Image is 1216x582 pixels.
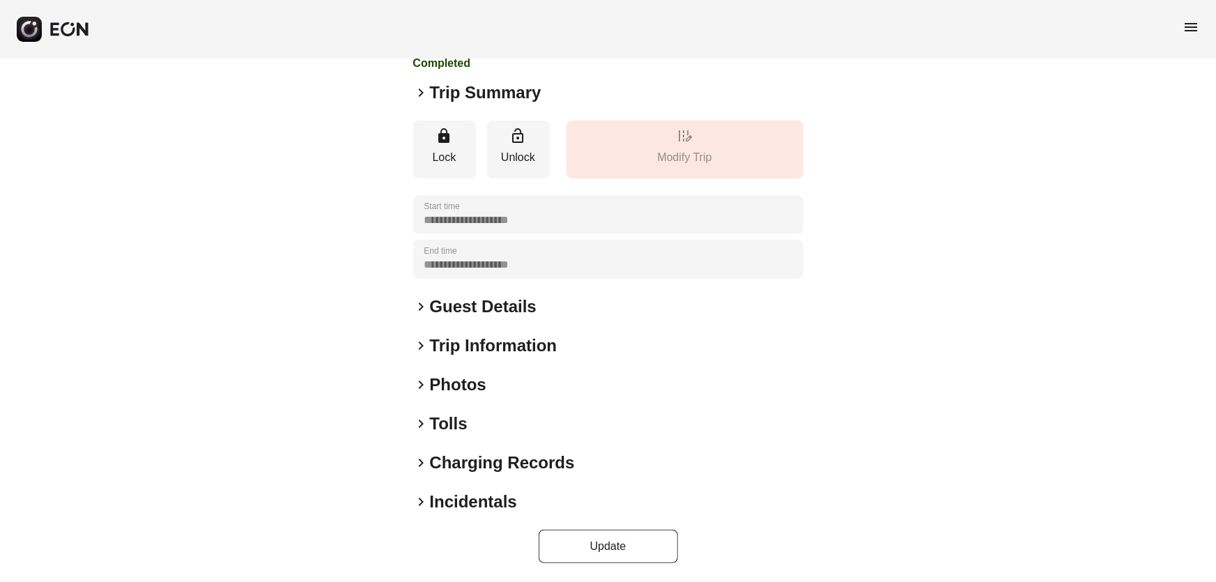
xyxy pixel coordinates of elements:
[1183,19,1199,36] span: menu
[413,55,609,72] h3: Completed
[494,149,543,166] p: Unlock
[430,374,486,396] h2: Photos
[413,415,430,432] span: keyboard_arrow_right
[510,128,527,144] span: lock_open
[413,376,430,393] span: keyboard_arrow_right
[487,121,550,178] button: Unlock
[436,128,453,144] span: lock
[430,491,517,513] h2: Incidentals
[430,335,557,357] h2: Trip Information
[413,337,430,354] span: keyboard_arrow_right
[430,452,575,474] h2: Charging Records
[430,82,541,104] h2: Trip Summary
[430,413,468,435] h2: Tolls
[430,296,537,318] h2: Guest Details
[413,298,430,315] span: keyboard_arrow_right
[413,493,430,510] span: keyboard_arrow_right
[413,454,430,471] span: keyboard_arrow_right
[420,149,469,166] p: Lock
[413,84,430,101] span: keyboard_arrow_right
[539,530,678,563] button: Update
[413,121,476,178] button: Lock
